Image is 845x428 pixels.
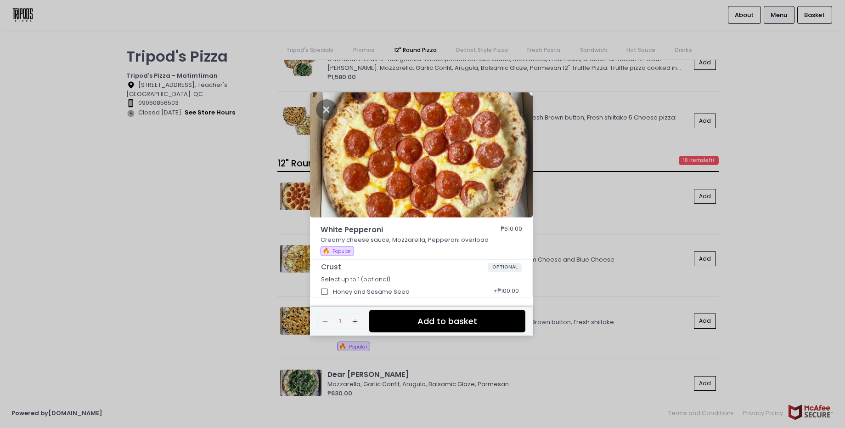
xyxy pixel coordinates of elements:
[321,275,390,283] span: Select up to 1 (optional)
[321,235,523,245] p: Creamy cheese sauce, Mozzarella, Pepperoni overload
[369,310,525,332] button: Add to basket
[488,263,522,272] span: OPTIONAL
[322,246,330,255] span: 🔥
[310,92,533,217] img: White Pepperoni
[501,224,522,235] div: ₱610.00
[332,248,351,255] span: Popular
[321,263,488,271] span: Crust
[490,283,522,301] div: + ₱100.00
[316,104,337,114] button: Close
[321,224,472,235] span: White Pepperoni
